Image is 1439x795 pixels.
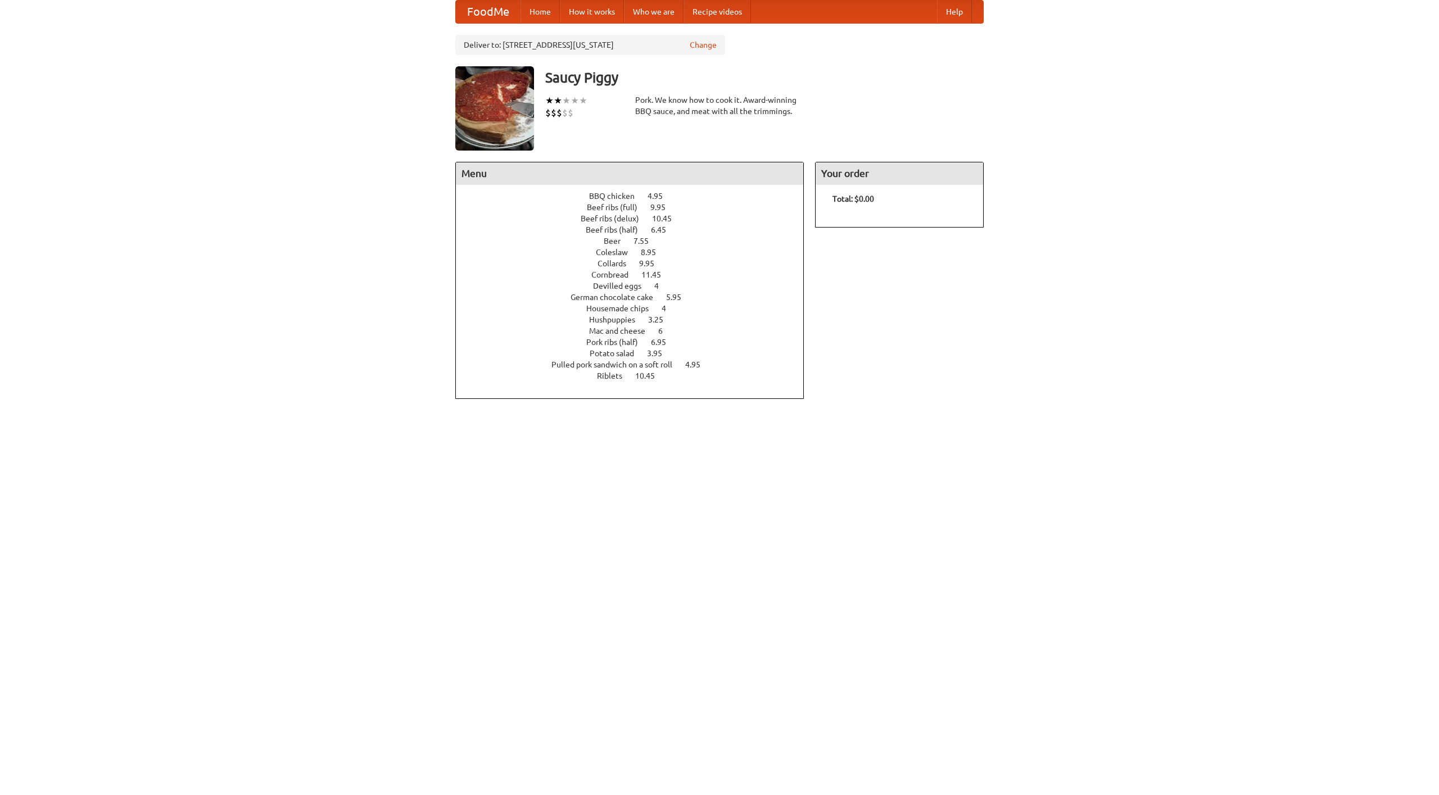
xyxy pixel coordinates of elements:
a: Beef ribs (half) 6.45 [586,225,687,234]
div: Pork. We know how to cook it. Award-winning BBQ sauce, and meat with all the trimmings. [635,94,804,117]
span: 4 [654,281,670,290]
span: 6 [658,326,674,335]
a: Pulled pork sandwich on a soft roll 4.95 [551,360,721,369]
li: $ [568,107,573,119]
span: BBQ chicken [589,192,646,201]
a: German chocolate cake 5.95 [571,293,702,302]
a: Recipe videos [684,1,751,23]
li: $ [545,107,551,119]
a: Potato salad 3.95 [590,349,683,358]
span: Collards [598,259,637,268]
a: Beer 7.55 [604,237,669,246]
a: Hushpuppies 3.25 [589,315,684,324]
span: 7.55 [633,237,660,246]
li: $ [562,107,568,119]
a: Help [937,1,972,23]
a: BBQ chicken 4.95 [589,192,684,201]
span: Beer [604,237,632,246]
a: FoodMe [456,1,521,23]
a: Coleslaw 8.95 [596,248,677,257]
span: 11.45 [641,270,672,279]
span: 8.95 [641,248,667,257]
li: $ [556,107,562,119]
span: Riblets [597,371,633,380]
li: ★ [579,94,587,107]
img: angular.jpg [455,66,534,151]
a: Cornbread 11.45 [591,270,682,279]
a: Beef ribs (full) 9.95 [587,203,686,212]
li: ★ [554,94,562,107]
a: Beef ribs (delux) 10.45 [581,214,693,223]
span: Coleslaw [596,248,639,257]
span: 9.95 [650,203,677,212]
li: ★ [571,94,579,107]
b: Total: $0.00 [832,194,874,203]
a: Housemade chips 4 [586,304,687,313]
span: 3.25 [648,315,675,324]
span: German chocolate cake [571,293,664,302]
span: Potato salad [590,349,645,358]
a: Collards 9.95 [598,259,675,268]
li: ★ [545,94,554,107]
a: Mac and cheese 6 [589,326,684,335]
span: 4.95 [685,360,712,369]
span: 3.95 [647,349,673,358]
span: Pulled pork sandwich on a soft roll [551,360,684,369]
span: 10.45 [652,214,683,223]
h3: Saucy Piggy [545,66,984,89]
div: Deliver to: [STREET_ADDRESS][US_STATE] [455,35,725,55]
span: Cornbread [591,270,640,279]
span: Beef ribs (half) [586,225,649,234]
span: 10.45 [635,371,666,380]
span: 5.95 [666,293,693,302]
a: How it works [560,1,624,23]
h4: Your order [816,162,983,185]
span: 6.45 [651,225,677,234]
span: Pork ribs (half) [586,338,649,347]
span: Housemade chips [586,304,660,313]
span: Mac and cheese [589,326,657,335]
a: Who we are [624,1,684,23]
a: Change [690,39,717,51]
span: 6.95 [651,338,677,347]
a: Riblets 10.45 [597,371,676,380]
a: Pork ribs (half) 6.95 [586,338,687,347]
span: 9.95 [639,259,666,268]
a: Home [521,1,560,23]
li: $ [551,107,556,119]
a: Devilled eggs 4 [593,281,680,290]
span: Beef ribs (delux) [581,214,650,223]
li: ★ [562,94,571,107]
span: 4.95 [648,192,674,201]
span: Beef ribs (full) [587,203,649,212]
span: Hushpuppies [589,315,646,324]
h4: Menu [456,162,803,185]
span: Devilled eggs [593,281,653,290]
span: 4 [662,304,677,313]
